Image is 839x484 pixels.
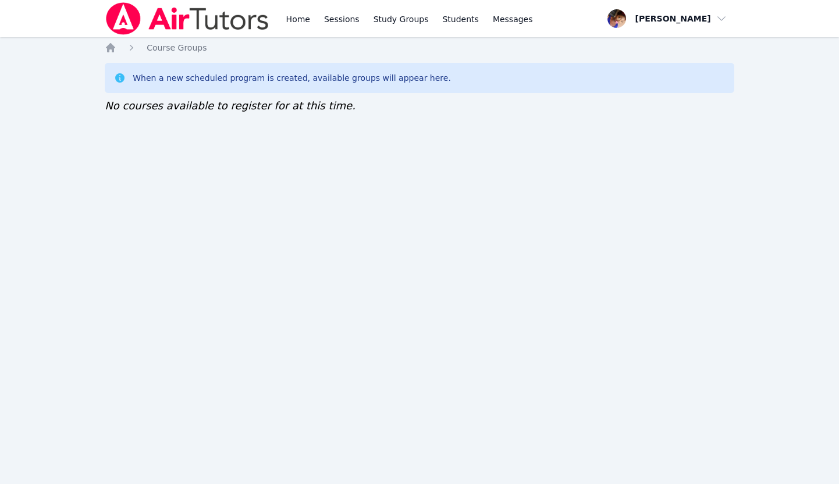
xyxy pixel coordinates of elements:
div: When a new scheduled program is created, available groups will appear here. [133,72,451,84]
span: Messages [493,13,533,25]
span: No courses available to register for at this time. [105,99,355,112]
nav: Breadcrumb [105,42,734,54]
span: Course Groups [147,43,207,52]
a: Course Groups [147,42,207,54]
img: Air Tutors [105,2,269,35]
